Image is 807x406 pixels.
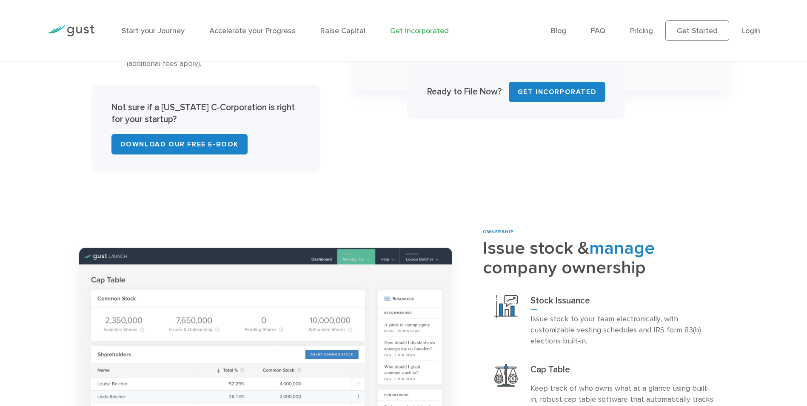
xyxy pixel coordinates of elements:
a: Download Our Free E-Book [111,134,248,154]
a: Login [741,26,760,35]
a: Accelerate your Progress [209,26,296,35]
h3: Stock Issuance [530,295,716,310]
a: Start your Journey [122,26,185,35]
span: manage [589,237,655,259]
a: FAQ [591,26,605,35]
a: Get Started [665,20,729,41]
img: Cap Table [494,364,518,386]
h2: Issue stock & company ownership [483,239,728,278]
div: ownership [483,229,728,235]
a: Raise Capital [320,26,365,35]
p: Not sure if a [US_STATE] C-Corporation is right for your startup? [111,102,300,126]
p: Issue stock to your team electronically, with customizable vesting schedules and IRS form 83(b) e... [530,314,716,347]
img: Gust Logo [47,25,94,37]
a: Get INCORPORATED [509,82,606,102]
strong: Ready to File Now? [427,86,502,97]
a: Blog [551,26,566,35]
img: Stock Issuance [494,295,518,318]
a: Get Incorporated [390,26,449,35]
a: Pricing [630,26,653,35]
h3: Cap Table [530,364,716,379]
